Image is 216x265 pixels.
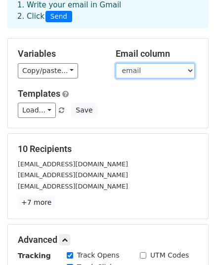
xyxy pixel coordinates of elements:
a: +7 more [18,196,55,209]
h5: 10 Recipients [18,144,198,154]
iframe: Chat Widget [167,218,216,265]
label: Track Opens [77,250,120,261]
strong: Tracking [18,252,51,260]
label: UTM Codes [150,250,189,261]
small: [EMAIL_ADDRESS][DOMAIN_NAME] [18,160,128,168]
h5: Advanced [18,234,198,245]
h5: Variables [18,48,101,59]
small: [EMAIL_ADDRESS][DOMAIN_NAME] [18,183,128,190]
a: Load... [18,103,56,118]
a: Templates [18,88,60,99]
h5: Email column [116,48,199,59]
span: Send [45,11,72,23]
button: Save [71,103,97,118]
small: [EMAIL_ADDRESS][DOMAIN_NAME] [18,171,128,179]
a: Copy/paste... [18,63,78,78]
